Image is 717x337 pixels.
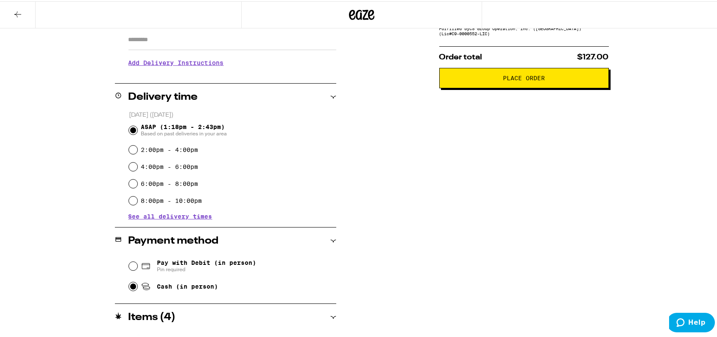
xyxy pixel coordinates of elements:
h3: Add Delivery Instructions [128,52,336,71]
p: [DATE] ([DATE]) [129,110,336,118]
iframe: Opens a widget where you can find more information [669,312,715,333]
h2: Items ( 4 ) [128,311,176,321]
h2: Delivery time [128,91,198,101]
span: Pin required [157,265,256,272]
label: 8:00pm - 10:00pm [141,196,202,203]
h2: Payment method [128,235,219,245]
button: Place Order [439,67,609,87]
span: Cash (in person) [157,282,218,289]
span: Place Order [503,74,545,80]
label: 6:00pm - 8:00pm [141,179,198,186]
label: 4:00pm - 6:00pm [141,162,198,169]
span: Pay with Debit (in person) [157,258,256,265]
span: ASAP (1:18pm - 2:43pm) [141,122,227,136]
p: We'll contact you at [PHONE_NUMBER] when we arrive [128,71,336,78]
span: $127.00 [578,52,609,60]
button: See all delivery times [128,212,212,218]
div: Fulfilled by CS Group Operation, Inc. ([GEOGRAPHIC_DATA]) (Lic# C9-0000552-LIC ) [439,25,609,35]
span: Based on past deliveries in your area [141,129,227,136]
label: 2:00pm - 4:00pm [141,145,198,152]
span: Order total [439,52,483,60]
